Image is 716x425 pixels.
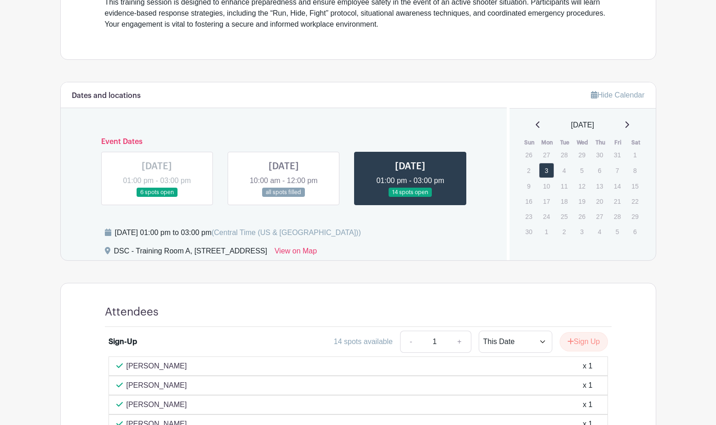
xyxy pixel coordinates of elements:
p: 29 [627,209,642,224]
p: 2 [556,224,572,239]
p: [PERSON_NAME] [126,399,187,410]
p: 27 [592,209,607,224]
p: 18 [556,194,572,208]
div: DSC - Training Room A, [STREET_ADDRESS] [114,246,267,260]
p: 26 [521,148,536,162]
div: Sign-Up [109,336,137,347]
h4: Attendees [105,305,159,319]
a: Hide Calendar [591,91,644,99]
p: 15 [627,179,642,193]
h6: Event Dates [94,138,474,146]
p: [PERSON_NAME] [126,380,187,391]
p: 27 [539,148,554,162]
p: 30 [521,224,536,239]
p: 30 [592,148,607,162]
p: 6 [627,224,642,239]
th: Wed [574,138,592,147]
span: [DATE] [571,120,594,131]
p: 6 [592,163,607,178]
div: x 1 [583,361,592,372]
p: 8 [627,163,642,178]
th: Mon [538,138,556,147]
a: - [400,331,421,353]
h6: Dates and locations [72,92,141,100]
th: Thu [591,138,609,147]
p: 31 [610,148,625,162]
p: 29 [574,148,590,162]
p: 17 [539,194,554,208]
p: 24 [539,209,554,224]
p: 23 [521,209,536,224]
p: 22 [627,194,642,208]
p: 10 [539,179,554,193]
div: 14 spots available [334,336,393,347]
p: 28 [556,148,572,162]
p: 4 [556,163,572,178]
p: 14 [610,179,625,193]
th: Fri [609,138,627,147]
p: [PERSON_NAME] [126,361,187,372]
p: 7 [610,163,625,178]
p: 20 [592,194,607,208]
p: 25 [556,209,572,224]
th: Sat [627,138,645,147]
p: 16 [521,194,536,208]
div: x 1 [583,380,592,391]
button: Sign Up [560,332,608,351]
a: View on Map [275,246,317,260]
th: Sun [521,138,538,147]
p: 9 [521,179,536,193]
p: 2 [521,163,536,178]
div: [DATE] 01:00 pm to 03:00 pm [115,227,361,238]
p: 4 [592,224,607,239]
p: 11 [556,179,572,193]
p: 1 [539,224,554,239]
span: (Central Time (US & [GEOGRAPHIC_DATA])) [212,229,361,236]
p: 13 [592,179,607,193]
p: 12 [574,179,590,193]
p: 3 [574,224,590,239]
p: 21 [610,194,625,208]
div: x 1 [583,399,592,410]
a: 3 [539,163,554,178]
p: 1 [627,148,642,162]
p: 28 [610,209,625,224]
a: + [448,331,471,353]
p: 5 [574,163,590,178]
p: 19 [574,194,590,208]
p: 5 [610,224,625,239]
th: Tue [556,138,574,147]
p: 26 [574,209,590,224]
